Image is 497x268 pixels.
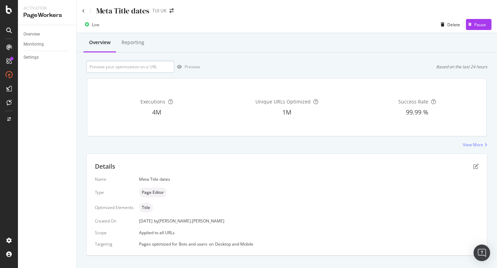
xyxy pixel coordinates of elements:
[474,22,486,28] div: Pause
[474,245,490,261] div: Open Intercom Messenger
[466,19,491,30] button: Pause
[96,6,149,16] div: Meta Title dates
[139,176,479,182] div: Meta Title dates
[406,108,428,116] span: 99.99 %
[95,176,479,247] div: Applied to all URLs
[23,41,71,48] a: Monitoring
[95,241,134,247] div: Targeting
[255,98,311,105] span: Unique URLs Optimized
[463,142,483,148] div: View More
[121,39,144,46] div: Reporting
[398,98,428,105] span: Success Rate
[95,218,134,224] div: Created On
[23,54,71,61] a: Settings
[463,142,487,148] a: View More
[23,41,44,48] div: Monitoring
[142,190,164,195] span: Page Editor
[95,205,134,210] div: Optimized Elements
[436,64,487,70] div: Based on the last 24 hours
[23,31,40,38] div: Overview
[95,162,115,171] div: Details
[139,203,153,212] div: neutral label
[23,11,71,19] div: PageWorkers
[95,176,134,182] div: Name
[438,19,460,30] button: Delete
[169,8,174,13] div: arrow-right-arrow-left
[154,218,224,224] div: by [PERSON_NAME].[PERSON_NAME]
[23,54,39,61] div: Settings
[282,108,291,116] span: 1M
[89,39,110,46] div: Overview
[92,22,99,28] div: Live
[140,98,165,105] span: Executions
[447,22,460,28] div: Delete
[185,64,200,70] div: Preview
[23,6,71,11] div: Activation
[139,241,479,247] div: Pages optimized for on
[174,61,200,72] button: Preview
[23,31,71,38] a: Overview
[82,9,85,13] a: Click to go back
[179,241,207,247] div: Bots and users
[95,230,134,236] div: Scope
[86,61,174,73] input: Preview your optimization on a URL
[152,108,161,116] span: 4M
[142,206,150,210] span: Title
[95,189,134,195] div: Type
[215,241,253,247] div: Desktop and Mobile
[139,188,167,197] div: neutral label
[152,7,167,14] div: TUI UK
[139,218,479,224] div: [DATE]
[473,163,479,169] div: pen-to-square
